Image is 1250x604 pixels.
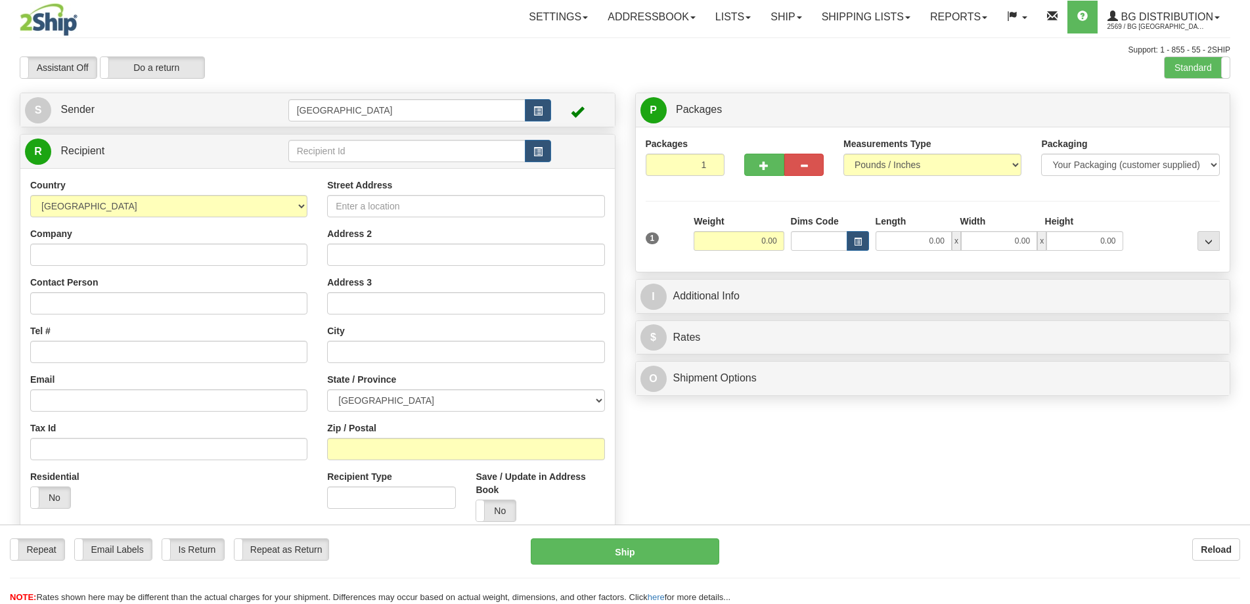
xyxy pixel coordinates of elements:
b: Reload [1201,544,1232,555]
span: BG Distribution [1118,11,1213,22]
label: Repeat [11,539,64,560]
a: Lists [705,1,761,33]
label: Packages [646,137,688,150]
label: Is Return [162,539,224,560]
a: $Rates [640,324,1226,351]
label: Recipient Type [327,470,392,483]
label: Repeat as Return [234,539,328,560]
label: Measurements Type [843,137,931,150]
span: Sender [60,104,95,115]
a: S Sender [25,97,288,123]
label: No [31,487,70,508]
label: Email Labels [75,539,152,560]
label: Address 3 [327,276,372,289]
span: P [640,97,667,123]
a: Addressbook [598,1,705,33]
a: Reports [920,1,997,33]
label: Packaging [1041,137,1087,150]
span: Recipient [60,145,104,156]
span: I [640,284,667,310]
span: Packages [676,104,722,115]
label: Tel # [30,324,51,337]
label: Dims Code [791,215,839,228]
label: Weight [694,215,724,228]
label: State / Province [327,373,396,386]
label: Street Address [327,179,392,192]
label: Save / Update in Address Book [476,470,604,496]
label: Residential [30,470,79,483]
div: Support: 1 - 855 - 55 - 2SHIP [20,45,1230,56]
label: Address 2 [327,227,372,240]
a: OShipment Options [640,365,1226,392]
a: here [648,592,665,602]
label: Length [876,215,906,228]
a: Ship [761,1,811,33]
span: 2569 / BG [GEOGRAPHIC_DATA] (PRINCIPAL) [1107,20,1206,33]
label: No [476,500,516,521]
label: Height [1045,215,1074,228]
span: $ [640,324,667,351]
a: Settings [519,1,598,33]
span: O [640,366,667,392]
label: Tax Id [30,421,56,435]
label: Country [30,179,66,192]
label: Do a return [100,57,204,78]
span: x [1037,231,1046,251]
input: Recipient Id [288,140,526,162]
iframe: chat widget [1220,235,1249,369]
label: Zip / Postal [327,421,376,435]
input: Sender Id [288,99,526,121]
img: logo2569.jpg [20,3,78,36]
label: City [327,324,344,337]
span: 1 [646,232,659,244]
label: Company [30,227,72,240]
div: ... [1197,231,1220,251]
button: Ship [531,538,719,565]
a: BG Distribution 2569 / BG [GEOGRAPHIC_DATA] (PRINCIPAL) [1098,1,1230,33]
label: Standard [1165,57,1230,78]
button: Reload [1192,538,1240,561]
span: S [25,97,51,123]
label: Width [960,215,986,228]
a: R Recipient [25,138,259,165]
label: Contact Person [30,276,98,289]
a: Shipping lists [812,1,920,33]
span: NOTE: [10,592,36,602]
label: Assistant Off [20,57,97,78]
input: Enter a location [327,195,604,217]
a: IAdditional Info [640,283,1226,310]
a: P Packages [640,97,1226,123]
span: x [952,231,961,251]
span: R [25,139,51,165]
label: Email [30,373,55,386]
